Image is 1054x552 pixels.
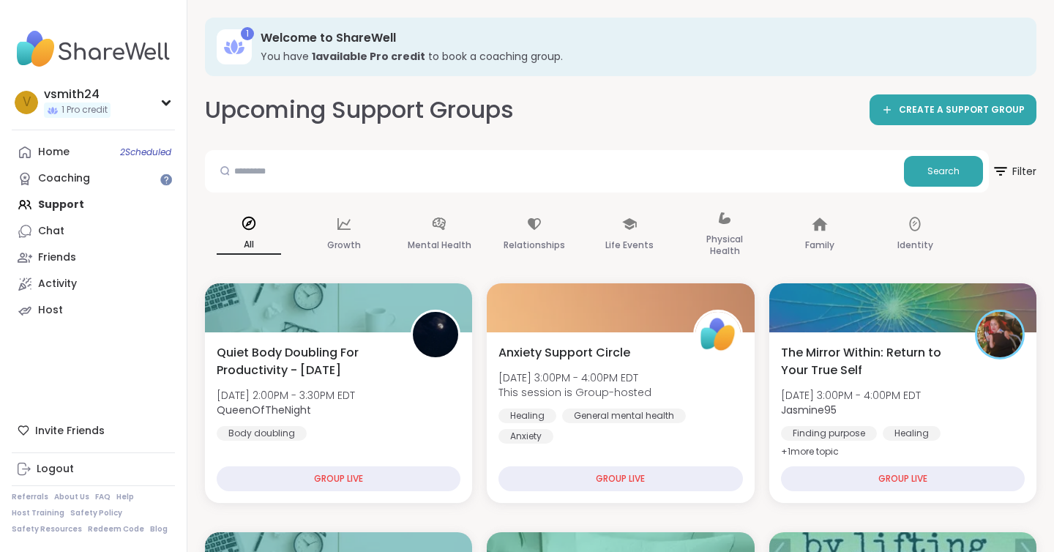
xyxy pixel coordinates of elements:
[12,218,175,245] a: Chat
[38,224,64,239] div: Chat
[498,370,651,385] span: [DATE] 3:00PM - 4:00PM EDT
[12,508,64,518] a: Host Training
[781,344,959,379] span: The Mirror Within: Return to Your True Self
[95,492,111,502] a: FAQ
[88,524,144,534] a: Redeem Code
[504,236,565,254] p: Relationships
[805,236,834,254] p: Family
[217,403,311,417] b: QueenOfTheNight
[977,312,1023,357] img: Jasmine95
[781,426,877,441] div: Finding purpose
[781,466,1025,491] div: GROUP LIVE
[695,312,741,357] img: ShareWell
[899,104,1025,116] span: CREATE A SUPPORT GROUP
[897,236,933,254] p: Identity
[12,492,48,502] a: Referrals
[38,145,70,160] div: Home
[61,104,108,116] span: 1 Pro credit
[992,150,1036,193] button: Filter
[217,466,460,491] div: GROUP LIVE
[261,30,1016,46] h3: Welcome to ShareWell
[927,165,960,178] span: Search
[23,93,31,112] span: v
[883,426,941,441] div: Healing
[150,524,168,534] a: Blog
[413,312,458,357] img: QueenOfTheNight
[781,403,837,417] b: Jasmine95
[160,174,172,185] iframe: Spotlight
[12,456,175,482] a: Logout
[116,492,134,502] a: Help
[38,171,90,186] div: Coaching
[217,426,307,441] div: Body doubling
[241,27,254,40] div: 1
[44,86,111,102] div: vsmith24
[38,250,76,265] div: Friends
[70,508,122,518] a: Safety Policy
[605,236,654,254] p: Life Events
[904,156,983,187] button: Search
[12,23,175,75] img: ShareWell Nav Logo
[781,388,921,403] span: [DATE] 3:00PM - 4:00PM EDT
[38,277,77,291] div: Activity
[217,344,395,379] span: Quiet Body Doubling For Productivity - [DATE]
[12,139,175,165] a: Home2Scheduled
[312,49,425,64] b: 1 available Pro credit
[12,245,175,271] a: Friends
[562,409,686,423] div: General mental health
[692,231,757,260] p: Physical Health
[120,146,171,158] span: 2 Scheduled
[498,466,742,491] div: GROUP LIVE
[498,385,651,400] span: This session is Group-hosted
[12,417,175,444] div: Invite Friends
[327,236,361,254] p: Growth
[498,429,553,444] div: Anxiety
[217,388,355,403] span: [DATE] 2:00PM - 3:30PM EDT
[498,409,556,423] div: Healing
[205,94,514,127] h2: Upcoming Support Groups
[408,236,471,254] p: Mental Health
[38,303,63,318] div: Host
[12,524,82,534] a: Safety Resources
[992,154,1036,189] span: Filter
[261,49,1016,64] h3: You have to book a coaching group.
[37,462,74,477] div: Logout
[12,165,175,192] a: Coaching
[12,297,175,324] a: Host
[498,344,630,362] span: Anxiety Support Circle
[217,236,281,255] p: All
[12,271,175,297] a: Activity
[54,492,89,502] a: About Us
[870,94,1036,125] a: CREATE A SUPPORT GROUP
